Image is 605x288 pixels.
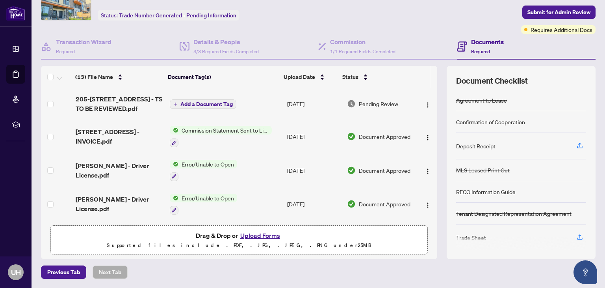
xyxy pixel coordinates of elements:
img: Logo [425,135,431,141]
button: Status IconError/Unable to Open [170,194,237,215]
button: Logo [421,97,434,110]
td: [DATE] [284,88,344,120]
span: Upload Date [284,73,315,81]
h4: Details & People [193,37,259,47]
span: Error/Unable to Open [178,194,237,202]
button: Submit for Admin Review [522,6,596,19]
span: (13) File Name [75,73,113,81]
span: Document Approved [359,166,410,175]
h4: Transaction Wizard [56,37,111,47]
h4: Documents [471,37,504,47]
img: Logo [425,168,431,174]
span: Trade Number Generated - Pending Information [119,12,236,19]
span: Document Approved [359,200,410,208]
span: UH [11,267,21,278]
th: Document Tag(s) [165,66,280,88]
div: Agreement to Lease [456,96,507,105]
span: Commission Statement Sent to Listing Brokerage [178,126,272,135]
img: Document Status [347,99,356,108]
span: plus [173,102,177,106]
div: Confirmation of Cooperation [456,118,525,126]
span: Pending Review [359,99,398,108]
button: Logo [421,130,434,143]
img: Status Icon [170,126,178,135]
img: Status Icon [170,194,178,202]
span: Requires Additional Docs [531,25,592,34]
span: Add a Document Tag [180,101,233,107]
span: Document Approved [359,132,410,141]
p: Supported files include .PDF, .JPG, .JPEG, .PNG under 25 MB [56,241,423,250]
span: [STREET_ADDRESS] - INVOICE.pdf [76,127,163,146]
span: Document Checklist [456,75,528,86]
button: Logo [421,198,434,210]
span: Submit for Admin Review [527,6,590,19]
div: Status: [98,10,239,21]
span: Previous Tab [47,266,80,279]
span: 3/3 Required Fields Completed [193,49,259,54]
div: Tenant Designated Representation Agreement [456,209,572,218]
td: [DATE] [284,120,344,153]
img: Document Status [347,166,356,175]
button: Logo [421,164,434,177]
th: Status [339,66,411,88]
th: (13) File Name [72,66,165,88]
span: Drag & Drop or [196,230,282,241]
span: 1/1 Required Fields Completed [330,49,395,54]
button: Status IconCommission Statement Sent to Listing Brokerage [170,126,272,147]
button: Open asap [573,260,597,284]
button: Previous Tab [41,266,86,279]
h4: Commission [330,37,395,47]
td: [DATE] [284,221,344,255]
div: Deposit Receipt [456,142,496,150]
button: Next Tab [93,266,128,279]
td: [DATE] [284,153,344,187]
button: Upload Forms [238,230,282,241]
td: [DATE] [284,187,344,221]
span: Drag & Drop orUpload FormsSupported files include .PDF, .JPG, .JPEG, .PNG under25MB [51,226,427,255]
span: Status [342,73,358,81]
img: Logo [425,202,431,208]
button: Status IconError/Unable to Open [170,160,237,181]
div: Trade Sheet [456,233,486,242]
span: [PERSON_NAME] - Driver License.pdf [76,194,163,213]
img: Status Icon [170,160,178,168]
span: 205-[STREET_ADDRESS] - TS TO BE REVIEWED.pdf [76,94,163,113]
span: Error/Unable to Open [178,160,237,168]
img: Logo [425,102,431,108]
img: Document Status [347,200,356,208]
div: MLS Leased Print Out [456,166,510,174]
span: Required [56,49,75,54]
span: Required [471,49,490,54]
div: RECO Information Guide [456,187,516,196]
th: Upload Date [280,66,339,88]
img: Document Status [347,132,356,141]
button: Add a Document Tag [170,99,236,109]
img: logo [6,6,25,21]
span: [PERSON_NAME] - Driver License.pdf [76,161,163,180]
